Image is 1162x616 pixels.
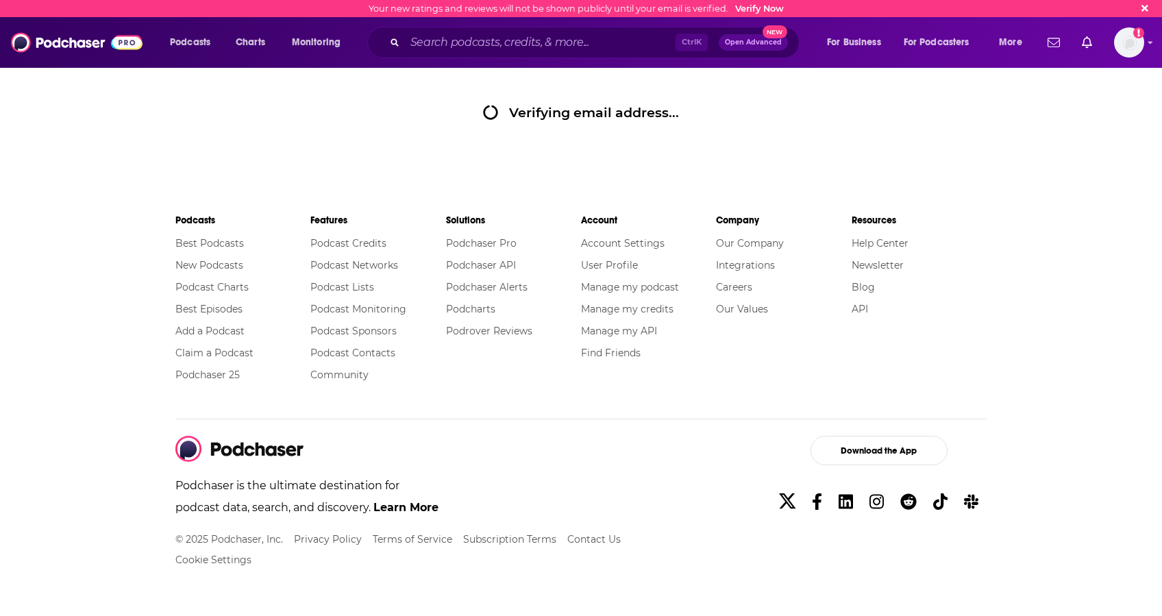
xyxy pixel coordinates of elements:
[310,347,395,359] a: Podcast Contacts
[817,32,898,53] button: open menu
[294,533,362,545] a: Privacy Policy
[1076,31,1098,54] a: Show notifications dropdown
[959,486,984,517] a: Slack
[175,325,245,337] a: Add a Podcast
[716,208,851,232] li: Company
[175,436,304,462] img: Podchaser - Follow, Share and Rate Podcasts
[895,32,989,53] button: open menu
[1114,27,1144,58] img: User Profile
[904,33,969,52] span: For Podcasters
[175,369,240,381] a: Podchaser 25
[581,347,641,359] a: Find Friends
[716,303,768,315] a: Our Values
[852,259,904,271] a: Newsletter
[446,325,532,337] a: Podrover Reviews
[310,303,406,315] a: Podcast Monitoring
[719,34,788,51] button: Open AdvancedNew
[1133,27,1144,38] svg: Email not verified
[1042,31,1065,54] a: Show notifications dropdown
[1114,27,1144,58] span: Logged in as Sayani13
[446,259,516,271] a: Podchaser API
[369,3,784,14] div: Your new ratings and reviews will not be shown publicly until your email is verified.
[725,39,782,46] span: Open Advanced
[852,208,987,232] li: Resources
[170,33,210,52] span: Podcasts
[175,347,254,359] a: Claim a Podcast
[373,533,452,545] a: Terms of Service
[895,486,922,517] a: Reddit
[310,208,445,232] li: Features
[581,237,665,249] a: Account Settings
[735,3,784,14] a: Verify Now
[581,325,657,337] a: Manage my API
[446,208,581,232] li: Solutions
[811,436,948,465] button: Download the App
[446,237,517,249] a: Podchaser Pro
[175,237,244,249] a: Best Podcasts
[827,33,881,52] span: For Business
[716,281,752,293] a: Careers
[175,475,441,530] p: Podchaser is the ultimate destination for podcast data, search, and discovery.
[175,281,249,293] a: Podcast Charts
[864,486,889,517] a: Instagram
[676,34,708,51] span: Ctrl K
[928,486,953,517] a: TikTok
[11,29,143,56] img: Podchaser - Follow, Share and Rate Podcasts
[716,237,784,249] a: Our Company
[282,32,358,53] button: open menu
[310,281,374,293] a: Podcast Lists
[999,33,1022,52] span: More
[292,33,341,52] span: Monitoring
[581,208,716,232] li: Account
[310,259,398,271] a: Podcast Networks
[310,237,386,249] a: Podcast Credits
[771,436,987,465] a: Download the App
[852,303,868,315] a: API
[581,281,679,293] a: Manage my podcast
[581,259,638,271] a: User Profile
[373,501,438,514] a: Learn More
[1114,27,1144,58] button: Show profile menu
[310,325,397,337] a: Podcast Sponsors
[175,554,251,566] button: Cookie Settings
[446,303,495,315] a: Podcharts
[175,259,243,271] a: New Podcasts
[380,27,813,58] div: Search podcasts, credits, & more...
[567,533,621,545] a: Contact Us
[227,32,273,53] a: Charts
[989,32,1039,53] button: open menu
[446,281,528,293] a: Podchaser Alerts
[806,486,828,517] a: Facebook
[581,303,673,315] a: Manage my credits
[763,25,787,38] span: New
[405,32,676,53] input: Search podcasts, credits, & more...
[833,486,858,517] a: Linkedin
[310,369,369,381] a: Community
[175,530,283,549] li: © 2025 Podchaser, Inc.
[716,259,775,271] a: Integrations
[852,237,908,249] a: Help Center
[236,33,265,52] span: Charts
[160,32,228,53] button: open menu
[175,208,310,232] li: Podcasts
[463,533,556,545] a: Subscription Terms
[774,486,801,517] a: X/Twitter
[483,104,679,121] div: Verifying email address...
[852,281,875,293] a: Blog
[175,303,243,315] a: Best Episodes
